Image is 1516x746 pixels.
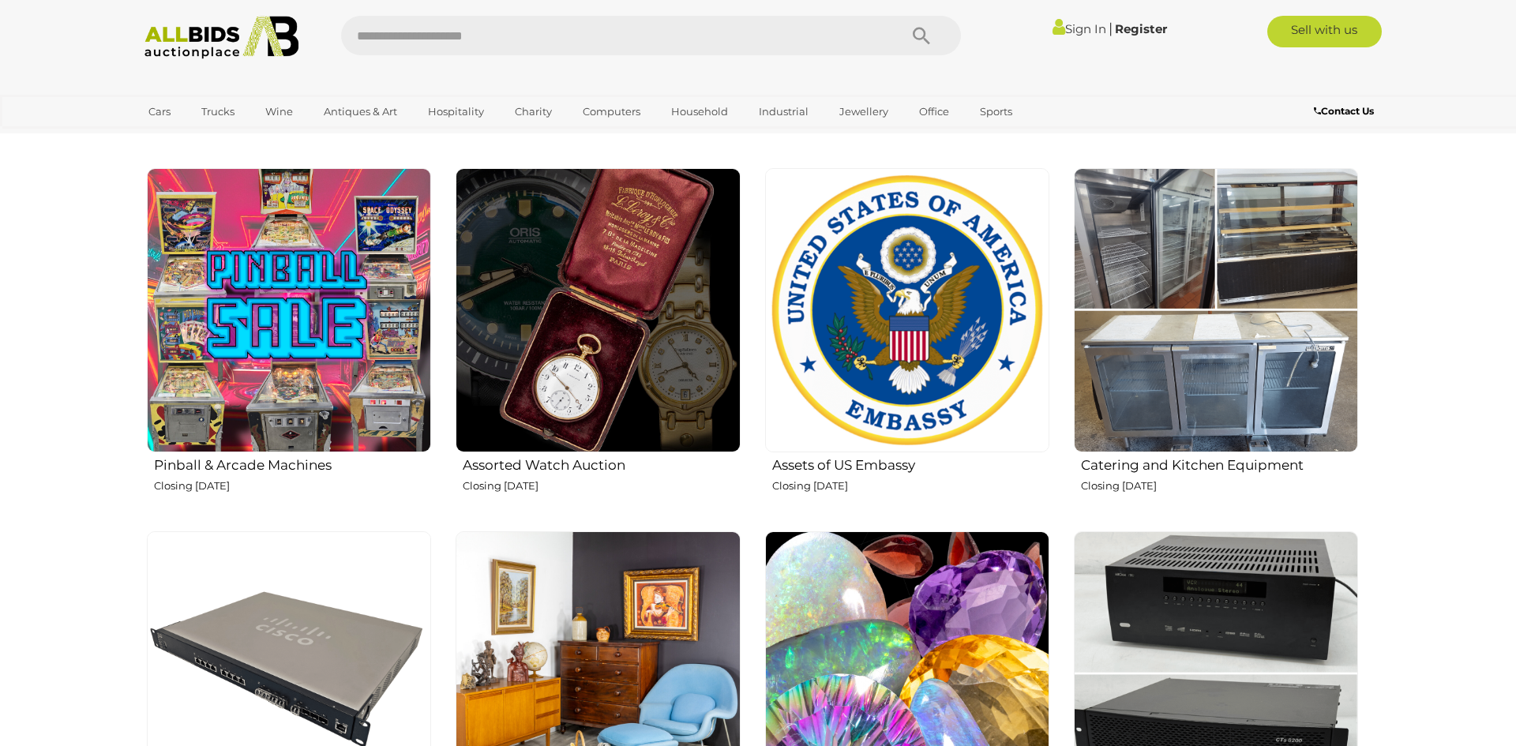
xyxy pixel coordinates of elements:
[147,168,431,452] img: Pinball & Arcade Machines
[418,99,494,125] a: Hospitality
[749,99,819,125] a: Industrial
[1109,20,1113,37] span: |
[1314,105,1374,117] b: Contact Us
[154,454,431,473] h2: Pinball & Arcade Machines
[505,99,562,125] a: Charity
[882,16,961,55] button: Search
[136,16,307,59] img: Allbids.com.au
[191,99,245,125] a: Trucks
[138,99,181,125] a: Cars
[1081,477,1358,495] p: Closing [DATE]
[909,99,959,125] a: Office
[1074,168,1358,452] img: Catering and Kitchen Equipment
[772,477,1049,495] p: Closing [DATE]
[661,99,738,125] a: Household
[455,167,740,519] a: Assorted Watch Auction Closing [DATE]
[456,168,740,452] img: Assorted Watch Auction
[772,454,1049,473] h2: Assets of US Embassy
[764,167,1049,519] a: Assets of US Embassy Closing [DATE]
[970,99,1023,125] a: Sports
[138,125,271,151] a: [GEOGRAPHIC_DATA]
[1267,16,1382,47] a: Sell with us
[572,99,651,125] a: Computers
[463,454,740,473] h2: Assorted Watch Auction
[1073,167,1358,519] a: Catering and Kitchen Equipment Closing [DATE]
[255,99,303,125] a: Wine
[146,167,431,519] a: Pinball & Arcade Machines Closing [DATE]
[765,168,1049,452] img: Assets of US Embassy
[829,99,899,125] a: Jewellery
[1081,454,1358,473] h2: Catering and Kitchen Equipment
[154,477,431,495] p: Closing [DATE]
[1314,103,1378,120] a: Contact Us
[1053,21,1106,36] a: Sign In
[463,477,740,495] p: Closing [DATE]
[313,99,407,125] a: Antiques & Art
[1115,21,1167,36] a: Register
